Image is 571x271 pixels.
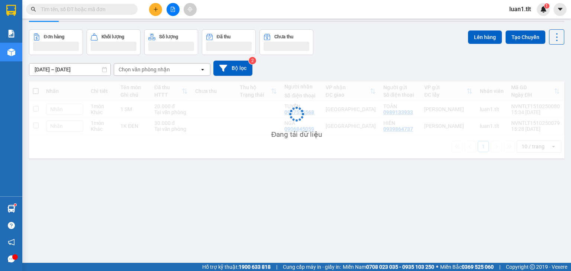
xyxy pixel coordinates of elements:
span: aim [187,7,193,12]
span: | [499,263,500,271]
img: icon-new-feature [540,6,547,13]
span: | [276,263,277,271]
button: plus [149,3,162,16]
button: Bộ lọc [213,61,252,76]
input: Select a date range. [29,64,110,75]
button: Đơn hàng [29,29,83,55]
button: Chưa thu [259,29,313,55]
div: Đã thu [217,34,230,39]
span: Cung cấp máy in - giấy in: [283,263,341,271]
button: Lên hàng [468,30,502,44]
img: warehouse-icon [7,205,15,213]
img: logo-vxr [6,5,16,16]
img: warehouse-icon [7,48,15,56]
span: caret-down [557,6,564,13]
span: Miền Bắc [440,263,494,271]
button: Số lượng [144,29,198,55]
span: search [31,7,36,12]
button: Tạo Chuyến [506,30,545,44]
span: message [8,255,15,262]
input: Tìm tên, số ĐT hoặc mã đơn [41,5,129,13]
sup: 1 [14,204,16,206]
div: Đơn hàng [44,34,64,39]
span: ⚪️ [436,265,438,268]
div: Đang tải dữ liệu [271,129,322,140]
span: Hỗ trợ kỹ thuật: [202,263,271,271]
img: solution-icon [7,30,15,38]
button: aim [184,3,197,16]
span: Miền Nam [343,263,434,271]
span: luan1.tlt [503,4,537,14]
div: Chưa thu [274,34,293,39]
div: Số lượng [159,34,178,39]
sup: 1 [544,3,549,9]
strong: 0369 525 060 [462,264,494,270]
div: Khối lượng [101,34,124,39]
strong: 1900 633 818 [239,264,271,270]
span: file-add [170,7,175,12]
svg: open [200,67,206,72]
span: plus [153,7,158,12]
button: file-add [167,3,180,16]
span: question-circle [8,222,15,229]
sup: 2 [249,57,256,64]
button: Đã thu [202,29,256,55]
strong: 0708 023 035 - 0935 103 250 [366,264,434,270]
span: 1 [545,3,548,9]
span: notification [8,239,15,246]
button: Khối lượng [87,29,141,55]
div: Chọn văn phòng nhận [119,66,170,73]
span: copyright [530,264,535,270]
button: caret-down [554,3,567,16]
